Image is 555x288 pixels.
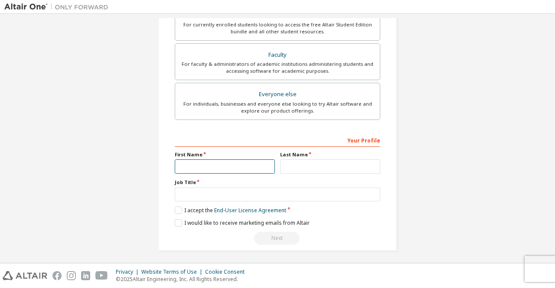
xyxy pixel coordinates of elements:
[214,207,286,214] a: End-User License Agreement
[205,269,250,275] div: Cookie Consent
[175,179,380,186] label: Job Title
[180,49,375,61] div: Faculty
[180,21,375,35] div: For currently enrolled students looking to access the free Altair Student Edition bundle and all ...
[175,151,275,158] label: First Name
[175,219,310,227] label: I would like to receive marketing emails from Altair
[280,151,380,158] label: Last Name
[67,271,76,280] img: instagram.svg
[81,271,90,280] img: linkedin.svg
[52,271,62,280] img: facebook.svg
[175,232,380,245] div: Read and acccept EULA to continue
[180,61,375,74] div: For faculty & administrators of academic institutions administering students and accessing softwa...
[175,207,286,214] label: I accept the
[4,3,113,11] img: Altair One
[175,133,380,147] div: Your Profile
[116,275,250,283] p: © 2025 Altair Engineering, Inc. All Rights Reserved.
[3,271,47,280] img: altair_logo.svg
[116,269,141,275] div: Privacy
[95,271,108,280] img: youtube.svg
[141,269,205,275] div: Website Terms of Use
[180,100,375,114] div: For individuals, businesses and everyone else looking to try Altair software and explore our prod...
[180,88,375,100] div: Everyone else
